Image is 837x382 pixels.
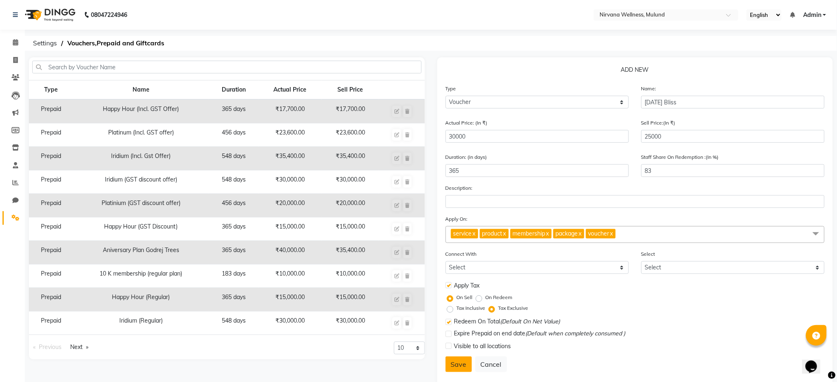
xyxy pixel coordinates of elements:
[609,230,613,237] a: x
[446,184,473,192] label: Description:
[641,153,719,161] label: Staff Share On Redemption :(In %)
[39,343,62,351] span: Previous
[29,99,73,123] td: Prepaid
[454,281,480,290] span: Apply Tax
[209,123,258,147] td: 456 days
[73,288,209,311] td: Happy Hour (Regular)
[209,80,258,100] th: Duration
[526,330,626,337] span: (Default when completely consumed )
[500,318,560,325] span: (Default On Net Value)
[322,170,379,194] td: ₹30,000.00
[209,311,258,335] td: 548 days
[258,147,322,170] td: ₹35,400.00
[556,230,578,237] span: package
[209,194,258,217] td: 456 days
[446,250,477,258] label: Connect With
[457,294,473,301] label: On Sell
[209,147,258,170] td: 548 days
[322,264,379,288] td: ₹10,000.00
[457,304,486,312] label: Tax Inclusive
[258,80,322,100] th: Actual Price
[29,311,73,335] td: Prepaid
[446,66,825,78] p: ADD NEW
[21,3,78,26] img: logo
[446,356,472,372] button: Save
[322,288,379,311] td: ₹15,000.00
[322,80,379,100] th: Sell Price
[63,36,168,51] span: Vouchers,Prepaid and Giftcards
[29,264,73,288] td: Prepaid
[802,349,829,374] iframe: chat widget
[588,230,609,237] span: voucher
[578,230,582,237] a: x
[209,170,258,194] td: 548 days
[258,194,322,217] td: ₹20,000.00
[258,217,322,241] td: ₹15,000.00
[322,194,379,217] td: ₹20,000.00
[322,241,379,264] td: ₹35,400.00
[29,241,73,264] td: Prepaid
[258,123,322,147] td: ₹23,600.00
[453,230,472,237] span: service
[258,288,322,311] td: ₹15,000.00
[209,217,258,241] td: 365 days
[29,288,73,311] td: Prepaid
[322,99,379,123] td: ₹17,700.00
[73,170,209,194] td: Iridium (GST discount offer)
[73,241,209,264] td: Aniversary Plan Godrej Trees
[513,230,545,237] span: membership
[482,230,503,237] span: product
[446,119,488,127] label: Actual Price: (In ₹)
[446,153,487,161] label: Duration: (in days)
[209,99,258,123] td: 365 days
[73,217,209,241] td: Happy Hour (GST Discount)
[73,80,209,100] th: Name
[258,170,322,194] td: ₹30,000.00
[29,147,73,170] td: Prepaid
[641,119,676,127] label: Sell Price:(In ₹)
[29,170,73,194] td: Prepaid
[73,147,209,170] td: Iridium (Incl. Gst Offer)
[91,3,127,26] b: 08047224946
[66,342,92,353] a: Next
[503,230,506,237] a: x
[446,85,456,92] label: Type
[322,311,379,335] td: ₹30,000.00
[641,85,657,92] label: Name:
[29,80,73,100] th: Type
[454,317,560,328] span: Redeem On Total
[258,264,322,288] td: ₹10,000.00
[29,217,73,241] td: Prepaid
[29,194,73,217] td: Prepaid
[73,123,209,147] td: Platinum (Incl. GST offer)
[209,241,258,264] td: 365 days
[454,342,511,351] span: Visible to all locations
[472,230,476,237] a: x
[209,264,258,288] td: 183 days
[446,215,468,223] label: Apply On:
[486,294,513,301] label: On Redeem
[73,311,209,335] td: Iridium (Regular)
[475,356,507,372] button: Cancel
[545,230,549,237] a: x
[258,311,322,335] td: ₹30,000.00
[322,147,379,170] td: ₹35,400.00
[454,329,626,340] span: Expire Prepaid on end date
[322,217,379,241] td: ₹15,000.00
[73,264,209,288] td: 10 K membership (regular plan)
[29,123,73,147] td: Prepaid
[29,342,221,353] nav: Pagination
[498,304,529,312] label: Tax Exclusive
[258,241,322,264] td: ₹40,000.00
[209,288,258,311] td: 365 days
[73,99,209,123] td: Happy Hour (Incl. GST Offer)
[641,250,655,258] label: Select
[73,194,209,217] td: Platinium (GST discount offer)
[322,123,379,147] td: ₹23,600.00
[32,61,422,73] input: Search by Voucher Name
[258,99,322,123] td: ₹17,700.00
[803,11,821,19] span: Admin
[29,36,61,51] span: Settings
